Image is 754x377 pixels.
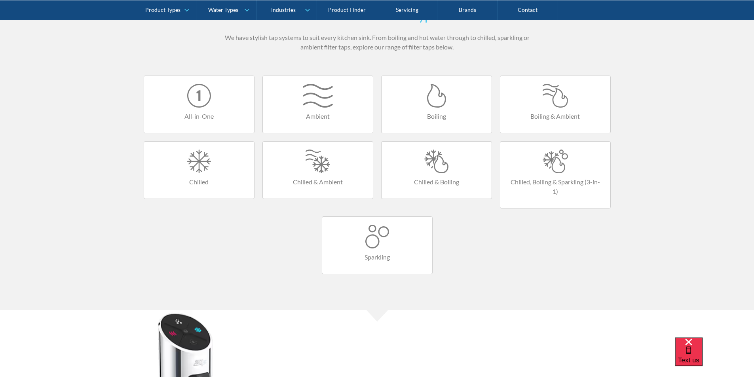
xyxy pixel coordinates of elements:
[262,76,373,133] a: Ambient
[675,337,754,377] iframe: podium webchat widget bubble
[271,177,365,187] h4: Chilled & Ambient
[145,6,180,13] div: Product Types
[508,177,602,196] h4: Chilled, Boiling & Sparkling (3-in-1)
[271,112,365,121] h4: Ambient
[152,177,246,187] h4: Chilled
[381,141,492,199] a: Chilled & Boiling
[330,252,424,262] h4: Sparkling
[223,33,532,52] p: We have stylish tap systems to suit every kitchen sink. From boiling and hot water through to chi...
[389,112,484,121] h4: Boiling
[144,76,254,133] a: All-in-One
[208,6,238,13] div: Water Types
[152,112,246,121] h4: All-in-One
[144,141,254,199] a: Chilled
[508,112,602,121] h4: Boiling & Ambient
[381,76,492,133] a: Boiling
[389,177,484,187] h4: Chilled & Boiling
[500,141,611,208] a: Chilled, Boiling & Sparkling (3-in-1)
[271,6,296,13] div: Industries
[322,216,433,274] a: Sparkling
[262,141,373,199] a: Chilled & Ambient
[500,76,611,133] a: Boiling & Ambient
